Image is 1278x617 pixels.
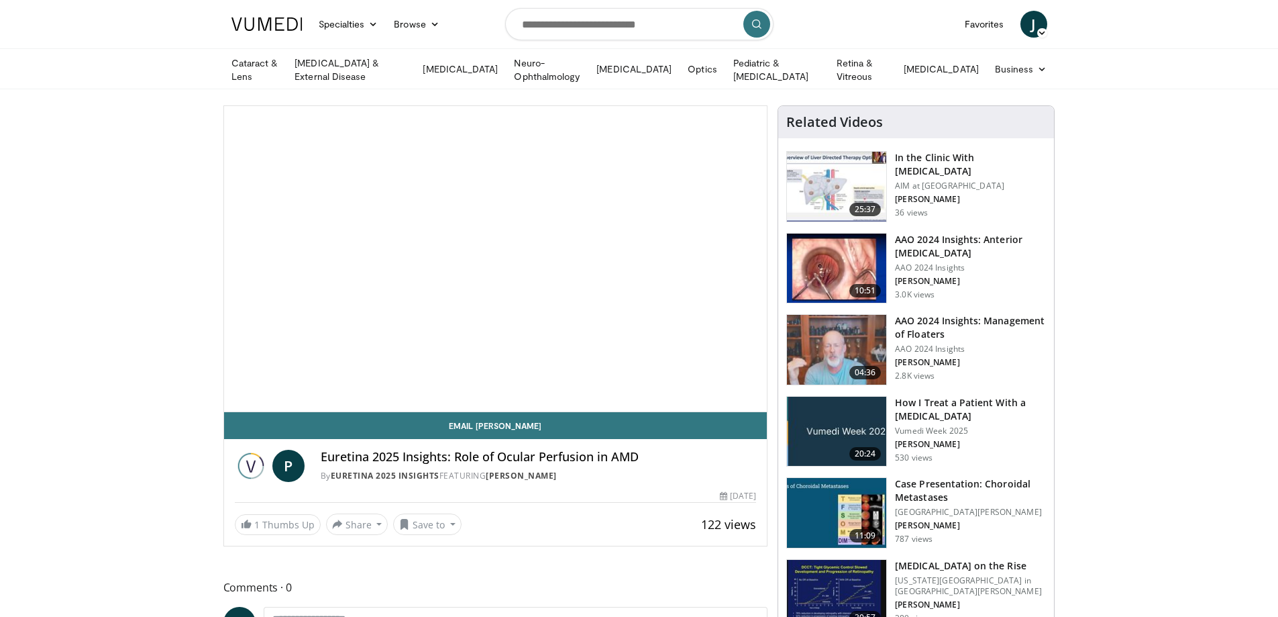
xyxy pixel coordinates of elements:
p: 2.8K views [895,371,935,381]
img: 9cedd946-ce28-4f52-ae10-6f6d7f6f31c7.150x105_q85_crop-smart_upscale.jpg [787,478,886,548]
h3: How I Treat a Patient With a [MEDICAL_DATA] [895,396,1046,423]
div: By FEATURING [321,470,757,482]
p: [PERSON_NAME] [895,194,1046,205]
p: [PERSON_NAME] [895,276,1046,287]
input: Search topics, interventions [505,8,774,40]
a: 1 Thumbs Up [235,514,321,535]
button: Share [326,514,388,535]
a: [PERSON_NAME] [486,470,557,481]
span: 1 [254,518,260,531]
p: 36 views [895,207,928,218]
p: [PERSON_NAME] [895,357,1046,368]
h3: AAO 2024 Insights: Management of Floaters [895,314,1046,341]
a: [MEDICAL_DATA] [415,56,506,83]
button: Save to [393,514,462,535]
span: 10:51 [849,284,882,297]
a: Optics [680,56,725,83]
a: 10:51 AAO 2024 Insights: Anterior [MEDICAL_DATA] AAO 2024 Insights [PERSON_NAME] 3.0K views [786,233,1046,304]
p: Vumedi Week 2025 [895,426,1046,436]
a: J [1020,11,1047,38]
a: Specialties [311,11,386,38]
a: Retina & Vitreous [829,56,896,83]
h3: Case Presentation: Choroidal Metastases [895,477,1046,504]
p: [US_STATE][GEOGRAPHIC_DATA] in [GEOGRAPHIC_DATA][PERSON_NAME] [895,575,1046,597]
a: Pediatric & [MEDICAL_DATA] [725,56,829,83]
img: VuMedi Logo [231,17,303,31]
img: 8e655e61-78ac-4b3e-a4e7-f43113671c25.150x105_q85_crop-smart_upscale.jpg [787,315,886,385]
a: 20:24 How I Treat a Patient With a [MEDICAL_DATA] Vumedi Week 2025 [PERSON_NAME] 530 views [786,396,1046,467]
p: 3.0K views [895,289,935,300]
p: [PERSON_NAME] [895,600,1046,610]
a: Cataract & Lens [223,56,287,83]
p: [PERSON_NAME] [895,520,1046,531]
p: AAO 2024 Insights [895,263,1046,273]
a: Euretina 2025 Insights [331,470,439,481]
img: fd942f01-32bb-45af-b226-b96b538a46e6.150x105_q85_crop-smart_upscale.jpg [787,234,886,303]
a: [MEDICAL_DATA] [896,56,987,83]
a: Neuro-Ophthalmology [506,56,588,83]
a: 25:37 In the Clinic With [MEDICAL_DATA] AIM at [GEOGRAPHIC_DATA] [PERSON_NAME] 36 views [786,151,1046,222]
p: [PERSON_NAME] [895,439,1046,450]
h4: Euretina 2025 Insights: Role of Ocular Perfusion in AMD [321,450,757,465]
h3: [MEDICAL_DATA] on the Rise [895,559,1046,573]
span: 20:24 [849,447,882,461]
img: 02d29458-18ce-4e7f-be78-7423ab9bdffd.jpg.150x105_q85_crop-smart_upscale.jpg [787,397,886,467]
p: AAO 2024 Insights [895,344,1046,354]
span: 25:37 [849,203,882,216]
span: 11:09 [849,529,882,542]
span: 122 views [701,516,756,532]
img: 79b7ca61-ab04-43f8-89ee-10b6a48a0462.150x105_q85_crop-smart_upscale.jpg [787,152,886,222]
div: [DATE] [720,490,756,502]
h3: In the Clinic With [MEDICAL_DATA] [895,151,1046,178]
p: 787 views [895,534,933,544]
p: 530 views [895,453,933,463]
a: Email [PERSON_NAME] [224,412,767,439]
p: [GEOGRAPHIC_DATA][PERSON_NAME] [895,507,1046,518]
p: AIM at [GEOGRAPHIC_DATA] [895,181,1046,191]
a: Business [987,56,1055,83]
a: 11:09 Case Presentation: Choroidal Metastases [GEOGRAPHIC_DATA][PERSON_NAME] [PERSON_NAME] 787 views [786,477,1046,549]
img: Euretina 2025 Insights [235,450,267,482]
span: 04:36 [849,366,882,379]
a: [MEDICAL_DATA] & External Disease [286,56,415,83]
a: 04:36 AAO 2024 Insights: Management of Floaters AAO 2024 Insights [PERSON_NAME] 2.8K views [786,314,1046,385]
h4: Related Videos [786,114,883,130]
a: P [272,450,305,482]
a: [MEDICAL_DATA] [588,56,680,83]
a: Favorites [957,11,1012,38]
span: Comments 0 [223,579,768,596]
video-js: Video Player [224,106,767,412]
h3: AAO 2024 Insights: Anterior [MEDICAL_DATA] [895,233,1046,260]
a: Browse [386,11,447,38]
